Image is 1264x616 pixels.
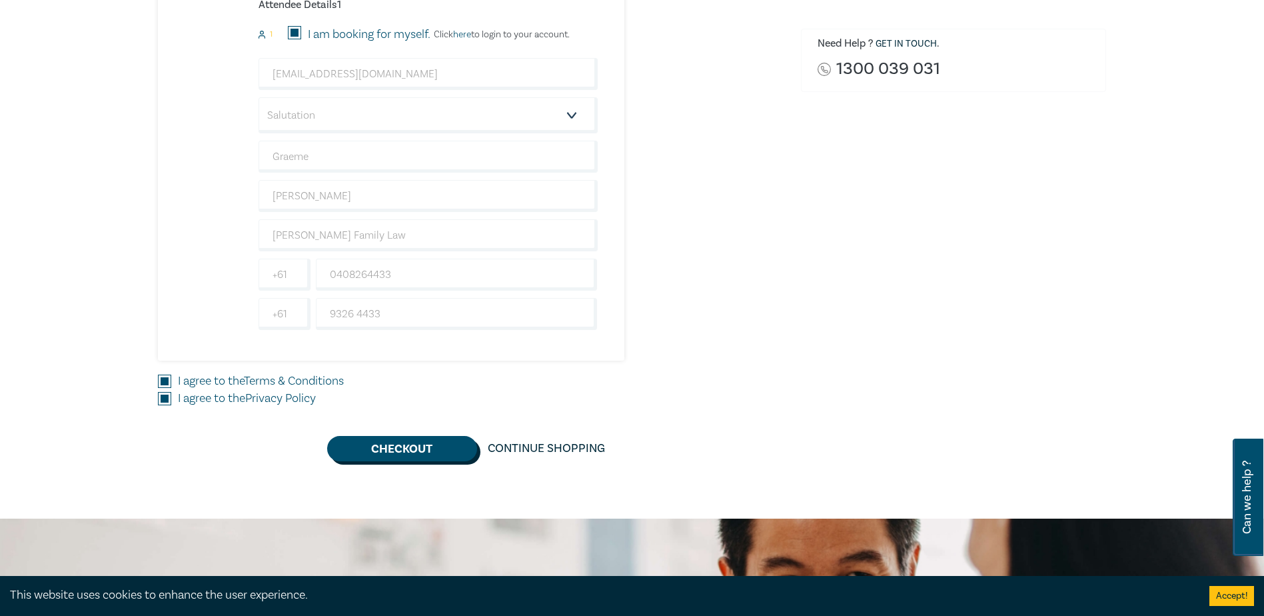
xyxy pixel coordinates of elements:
div: This website uses cookies to enhance the user experience. [10,587,1189,604]
input: Company [259,219,598,251]
label: I am booking for myself. [308,26,430,43]
input: Attendee Email* [259,58,598,90]
a: Get in touch [876,38,937,50]
input: Mobile* [316,259,598,291]
p: Click to login to your account. [430,29,570,40]
small: 1 [270,30,273,39]
span: Can we help ? [1241,447,1253,548]
input: +61 [259,259,311,291]
a: 1300 039 031 [836,60,940,78]
a: Continue Shopping [477,436,616,461]
button: Checkout [327,436,477,461]
input: Last Name* [259,180,598,212]
input: Phone [316,298,598,330]
label: I agree to the [178,373,344,390]
a: Privacy Policy [245,391,316,406]
input: First Name* [259,141,598,173]
a: here [453,29,471,41]
input: +61 [259,298,311,330]
h6: Need Help ? . [818,37,1096,51]
button: Accept cookies [1209,586,1254,606]
label: I agree to the [178,390,316,407]
a: Terms & Conditions [244,373,344,389]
